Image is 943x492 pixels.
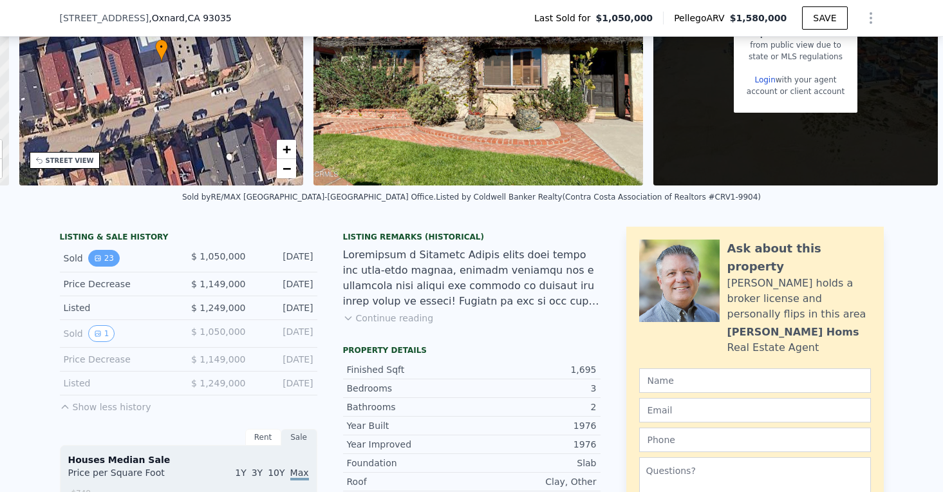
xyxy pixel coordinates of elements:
div: Listed [64,301,178,314]
div: Loremipsum d Sitametc Adipis elits doei tempo inc utla-etdo magnaa, enimadm veniamqu nos e ullamc... [343,247,601,309]
div: state or MLS regulations [747,51,845,62]
span: $ 1,050,000 [191,251,246,261]
div: [DATE] [256,278,313,290]
div: Rent [245,429,281,446]
input: Email [639,398,871,422]
span: $ 1,249,000 [191,303,246,313]
div: Price Decrease [64,353,178,366]
button: Show Options [858,5,884,31]
button: SAVE [802,6,847,30]
span: $ 1,149,000 [191,354,246,364]
div: • [155,39,168,62]
div: Listing Remarks (Historical) [343,232,601,242]
div: Sale [281,429,317,446]
input: Name [639,368,871,393]
a: Login [754,75,775,84]
div: Listed [64,377,178,390]
span: 10Y [268,468,285,478]
span: , CA 93035 [185,13,232,23]
span: 1Y [235,468,246,478]
div: [DATE] [256,353,313,366]
div: 2 [472,401,597,413]
div: [PERSON_NAME] Homs [727,325,859,340]
div: [DATE] [256,301,313,314]
div: STREET VIEW [46,156,94,166]
div: Price Decrease [64,278,178,290]
div: Sold [64,250,178,267]
div: [PERSON_NAME] holds a broker license and personally flips in this area [727,276,871,322]
div: Roof [347,475,472,488]
div: LISTING & SALE HISTORY [60,232,317,245]
span: $ 1,050,000 [191,326,246,337]
div: Slab [472,457,597,469]
span: 22 photos [749,29,790,38]
div: Sold by RE/MAX [GEOGRAPHIC_DATA]-[GEOGRAPHIC_DATA] Office . [182,193,436,202]
a: Zoom out [277,159,296,178]
span: $1,050,000 [596,12,653,24]
div: Year Improved [347,438,472,451]
div: 1976 [472,438,597,451]
span: 3Y [252,468,263,478]
span: $ 1,149,000 [191,279,246,289]
span: − [283,160,291,176]
span: $1,580,000 [730,13,787,23]
span: + [283,141,291,157]
span: , Oxnard [149,12,231,24]
a: Zoom in [277,140,296,159]
div: Houses Median Sale [68,453,309,466]
span: Pellego ARV [674,12,730,24]
div: Bedrooms [347,382,472,395]
div: [DATE] [256,377,313,390]
span: • [155,41,168,53]
div: 1976 [472,419,597,432]
button: View historical data [88,325,115,342]
input: Phone [639,428,871,452]
button: View historical data [88,250,120,267]
div: Property details [343,345,601,355]
div: 1,695 [472,363,597,376]
div: Real Estate Agent [727,340,819,355]
div: Year Built [347,419,472,432]
div: Clay, Other [472,475,597,488]
span: Last Sold for [534,12,596,24]
div: Bathrooms [347,401,472,413]
div: account or client account [747,86,845,97]
div: 3 [472,382,597,395]
div: Sold [64,325,178,342]
div: Ask about this property [727,240,871,276]
button: Continue reading [343,312,434,325]
div: Finished Sqft [347,363,472,376]
span: Max [290,468,309,480]
button: Show less history [60,395,151,413]
div: Foundation [347,457,472,469]
div: [DATE] [256,325,313,342]
div: Listed by Coldwell Banker Realty (Contra Costa Association of Realtors #CRV1-9904) [436,193,761,202]
span: $ 1,249,000 [191,378,246,388]
span: [STREET_ADDRESS] [60,12,149,24]
div: [DATE] [256,250,313,267]
div: from public view due to [747,39,845,51]
div: Price per Square Foot [68,466,189,487]
span: with your agent [776,75,837,84]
